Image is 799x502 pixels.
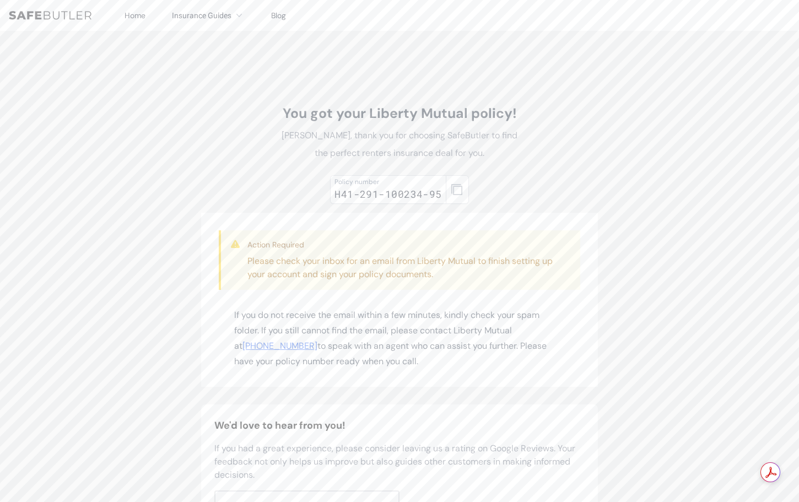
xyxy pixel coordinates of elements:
[125,10,145,20] a: Home
[247,239,571,250] h3: Action Required
[214,442,585,482] p: If you had a great experience, please consider leaving us a rating on Google Reviews. Your feedba...
[234,307,565,369] p: If you do not receive the email within a few minutes, kindly check your spam folder. If you still...
[172,9,245,22] button: Insurance Guides
[276,127,523,162] p: [PERSON_NAME], thank you for choosing SafeButler to find the perfect renters insurance deal for you.
[271,10,286,20] a: Blog
[9,11,91,20] img: SafeButler Text Logo
[276,105,523,122] h1: You got your Liberty Mutual policy!
[247,255,571,281] p: Please check your inbox for an email from Liberty Mutual to finish setting up your account and si...
[334,177,442,186] div: Policy number
[242,340,317,352] a: [PHONE_NUMBER]
[214,418,585,433] h2: We'd love to hear from you!
[334,186,442,202] div: H41-291-100234-95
